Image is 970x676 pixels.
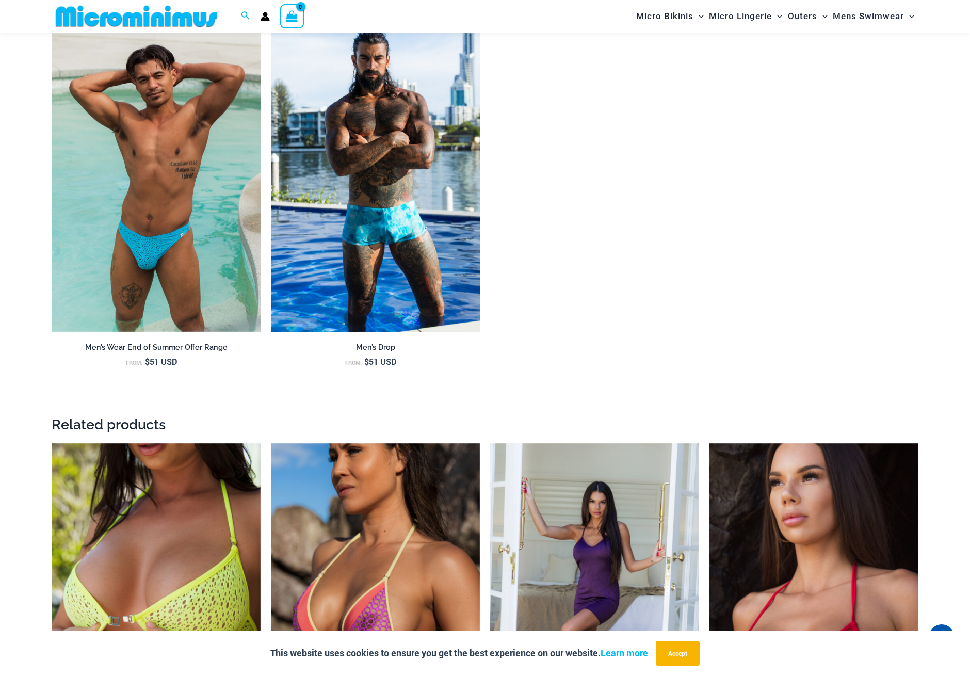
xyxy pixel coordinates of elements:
span: Mens Swimwear [833,3,904,29]
span: $ [145,356,150,367]
a: Men’s Wear End of Summer Offer Range [52,343,261,356]
span: From: [126,359,142,366]
a: OutersMenu ToggleMenu Toggle [785,3,830,29]
span: Menu Toggle [693,3,704,29]
a: View Shopping Cart, empty [280,4,304,28]
a: Men’s Drop [271,343,480,356]
bdi: 51 USD [364,356,396,367]
button: Accept [656,641,700,666]
a: Search icon link [241,10,250,23]
h2: Related products [52,415,918,433]
p: This website uses cookies to ensure you get the best experience on our website. [270,646,648,661]
span: From: [345,359,362,366]
a: Account icon link [261,12,270,21]
span: Menu Toggle [772,3,782,29]
nav: Site Navigation [632,2,918,31]
bdi: 51 USD [145,356,177,367]
a: Bondi Ripples 007 Trunk 02Bondi Spots Green 007 Trunk 03Bondi Spots Green 007 Trunk 03 [271,18,480,332]
a: Mens SwimwearMenu ToggleMenu Toggle [830,3,917,29]
a: Micro LingerieMenu ToggleMenu Toggle [706,3,785,29]
span: Micro Bikinis [636,3,693,29]
img: MM SHOP LOGO FLAT [52,5,221,28]
a: Micro BikinisMenu ToggleMenu Toggle [634,3,706,29]
span: Menu Toggle [817,3,828,29]
span: Menu Toggle [904,3,914,29]
span: $ [364,356,369,367]
a: Coral Coast Highlight Blue 005 Thong 10Coral Coast Chevron Black 005 Thong 03Coral Coast Chevron ... [52,18,261,332]
img: Coral Coast Highlight Blue 005 Thong 10 [52,18,261,332]
a: Learn more [601,647,648,659]
span: Outers [788,3,817,29]
span: Micro Lingerie [709,3,772,29]
img: Bondi Ripples 007 Trunk 02 [271,18,480,332]
h2: Men’s Wear End of Summer Offer Range [52,343,261,352]
h2: Men’s Drop [271,343,480,352]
